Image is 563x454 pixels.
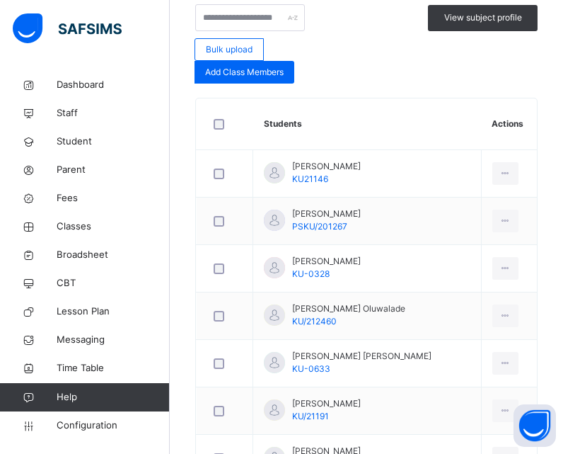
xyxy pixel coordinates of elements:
button: Open asap [513,404,556,447]
span: KU/21191 [292,411,329,421]
span: View subject profile [444,11,522,24]
span: Lesson Plan [57,305,170,319]
span: Classes [57,220,170,234]
span: KU-0633 [292,363,330,374]
span: KU/212460 [292,316,337,327]
span: Messaging [57,333,170,347]
span: Fees [57,191,170,205]
span: [PERSON_NAME] [292,255,361,268]
span: [PERSON_NAME] [PERSON_NAME] [292,350,431,363]
span: Dashboard [57,78,170,92]
span: Parent [57,163,170,177]
span: [PERSON_NAME] [292,208,361,220]
span: [PERSON_NAME] [292,397,361,410]
span: Time Table [57,361,170,375]
span: Bulk upload [206,43,253,56]
span: Help [57,390,169,404]
span: KU21146 [292,174,328,184]
span: KU-0328 [292,268,330,279]
span: Broadsheet [57,248,170,262]
span: [PERSON_NAME] [292,160,361,173]
span: PSKU/201267 [292,221,347,232]
span: Add Class Members [205,66,284,79]
span: Configuration [57,419,169,433]
span: Student [57,135,170,149]
span: CBT [57,276,170,290]
th: Actions [481,98,537,150]
th: Students [253,98,482,150]
span: [PERSON_NAME] Oluwalade [292,302,405,315]
span: Staff [57,106,170,120]
img: safsims [13,13,122,43]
